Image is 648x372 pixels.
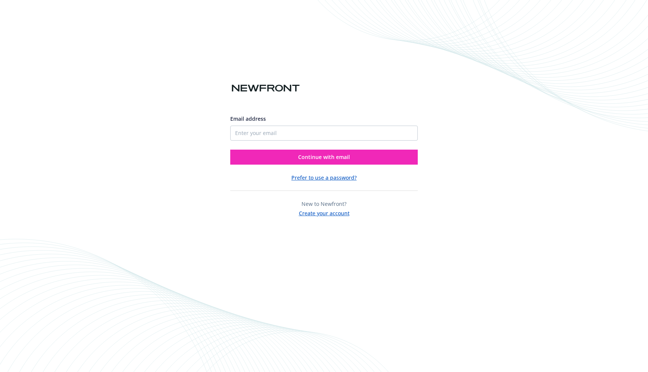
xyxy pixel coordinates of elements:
[230,126,418,141] input: Enter your email
[230,150,418,165] button: Continue with email
[299,208,349,217] button: Create your account
[230,115,266,122] span: Email address
[291,174,357,181] button: Prefer to use a password?
[230,82,301,95] img: Newfront logo
[298,153,350,160] span: Continue with email
[301,200,346,207] span: New to Newfront?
